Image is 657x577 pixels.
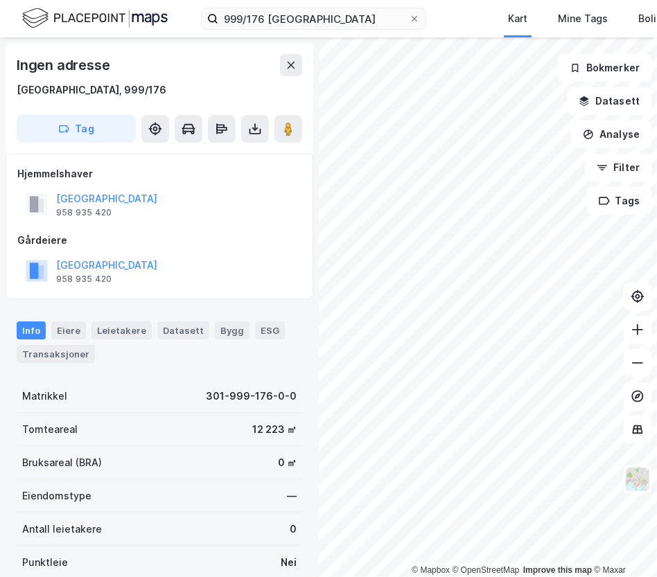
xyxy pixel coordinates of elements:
[22,388,67,405] div: Matrikkel
[287,488,297,504] div: —
[558,54,651,82] button: Bokmerker
[17,166,301,182] div: Hjemmelshaver
[523,565,592,575] a: Improve this map
[22,488,91,504] div: Eiendomstype
[571,121,651,148] button: Analyse
[588,511,657,577] div: Kontrollprogram for chat
[588,511,657,577] iframe: Chat Widget
[56,274,112,285] div: 958 935 420
[17,54,112,76] div: Ingen adresse
[215,321,249,339] div: Bygg
[22,521,102,538] div: Antall leietakere
[290,521,297,538] div: 0
[453,565,520,575] a: OpenStreetMap
[17,82,166,98] div: [GEOGRAPHIC_DATA], 999/176
[255,321,285,339] div: ESG
[252,421,297,438] div: 12 223 ㎡
[22,421,78,438] div: Tomteareal
[412,565,450,575] a: Mapbox
[624,466,651,492] img: Z
[22,554,68,571] div: Punktleie
[51,321,86,339] div: Eiere
[17,321,46,339] div: Info
[17,345,95,363] div: Transaksjoner
[91,321,152,339] div: Leietakere
[17,115,136,143] button: Tag
[558,10,608,27] div: Mine Tags
[157,321,209,339] div: Datasett
[567,87,651,115] button: Datasett
[587,187,651,215] button: Tags
[17,232,301,249] div: Gårdeiere
[206,388,297,405] div: 301-999-176-0-0
[278,454,297,471] div: 0 ㎡
[281,554,297,571] div: Nei
[22,454,102,471] div: Bruksareal (BRA)
[22,6,168,30] img: logo.f888ab2527a4732fd821a326f86c7f29.svg
[508,10,527,27] div: Kart
[56,207,112,218] div: 958 935 420
[585,154,651,181] button: Filter
[218,8,409,29] input: Søk på adresse, matrikkel, gårdeiere, leietakere eller personer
